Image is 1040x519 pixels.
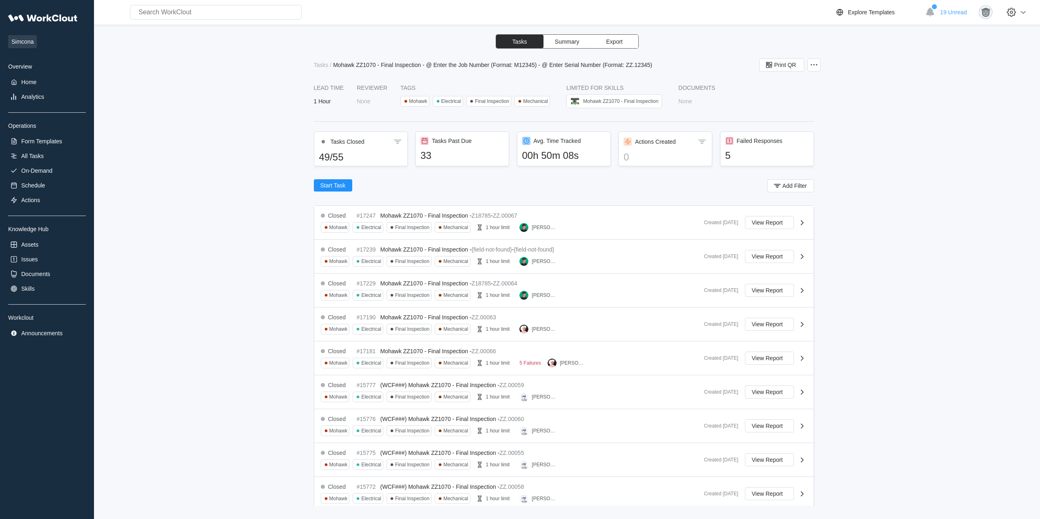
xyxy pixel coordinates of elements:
[21,197,40,203] div: Actions
[8,254,86,265] a: Issues
[472,348,496,354] mark: ZZ.00066
[329,394,348,400] div: Mohawk
[395,225,429,230] div: Final Inspection
[21,271,50,277] div: Documents
[496,35,543,48] button: Tasks
[314,179,352,192] button: Start Task
[357,416,377,422] div: #15776
[8,283,86,294] a: Skills
[395,258,429,264] div: Final Inspection
[698,321,738,327] div: Created [DATE]
[8,76,86,88] a: Home
[130,5,302,20] input: Search WorkClout
[8,194,86,206] a: Actions
[8,165,86,176] a: On-Demand
[8,180,86,191] a: Schedule
[361,326,381,332] div: Electrical
[328,450,346,456] div: Closed
[532,394,557,400] div: [PERSON_NAME]
[570,96,580,106] img: car.png
[380,382,500,388] span: (WCF###) Mohawk ZZ1070 - Final Inspection -
[532,428,557,434] div: [PERSON_NAME]
[432,138,472,144] div: Tasks Past Due
[21,182,45,189] div: Schedule
[745,284,794,297] button: View Report
[519,291,528,300] img: user.png
[333,62,652,68] div: Mohawk ZZ1070 - Final Inspection - @ Enter the Job Number (Format: M12345) - @ Enter Serial Numbe...
[519,392,528,401] img: clout-01.png
[8,150,86,162] a: All Tasks
[357,98,370,105] div: None
[759,58,804,71] button: Print QR
[752,457,783,463] span: View Report
[519,257,528,266] img: user.png
[380,212,472,219] span: Mohawk ZZ1070 - Final Inspection -
[698,491,738,497] div: Created [DATE]
[486,496,510,501] div: 1 hour limit
[752,355,783,361] span: View Report
[698,423,738,429] div: Created [DATE]
[745,216,794,229] button: View Report
[329,496,348,501] div: Mohawk
[314,240,814,274] a: Closed#17239Mohawk ZZ1070 - Final Inspection -{field-not-found}-{field-not-found}MohawkElectrical...
[328,246,346,253] div: Closed
[745,352,794,365] button: View Report
[8,268,86,280] a: Documents
[8,91,86,102] a: Analytics
[8,226,86,232] div: Knowledge Hub
[314,375,814,409] a: Closed#15777(WCF###) Mohawk ZZ1070 - Final Inspection -ZZ.00059MohawkElectricalFinal InspectionMe...
[472,280,491,287] mark: Z18785
[314,206,814,240] a: Closed#17247Mohawk ZZ1070 - Final Inspection -Z18785-ZZ.00067MohawkElectricalFinal InspectionMech...
[698,457,738,463] div: Created [DATE]
[328,483,346,490] div: Closed
[331,138,365,145] div: Tasks Closed
[635,138,676,145] div: Actions Created
[745,453,794,466] button: View Report
[486,225,510,230] div: 1 hour limit
[475,98,509,104] div: Final Inspection
[519,460,528,469] img: clout-01.png
[320,183,346,188] span: Start Task
[329,225,348,230] div: Mohawk
[395,428,429,434] div: Final Inspection
[486,360,510,366] div: 1 hour limit
[357,314,377,321] div: #17190
[329,326,348,332] div: Mohawk
[745,385,794,399] button: View Report
[698,287,738,293] div: Created [DATE]
[555,39,579,45] span: Summary
[380,483,500,490] span: (WCF###) Mohawk ZZ1070 - Final Inspection -
[486,394,510,400] div: 1 hour limit
[678,98,692,105] div: None
[512,39,527,45] span: Tasks
[472,314,496,321] mark: ZZ.00063
[21,256,38,263] div: Issues
[512,246,514,253] span: -
[745,487,794,500] button: View Report
[486,462,510,468] div: 1 hour limit
[443,428,468,434] div: Mechanical
[486,428,510,434] div: 1 hour limit
[940,9,967,16] span: 19 Unread
[486,258,510,264] div: 1 hour limit
[329,360,348,366] div: Mohawk
[329,258,348,264] div: Mohawk
[400,85,553,91] div: Tags
[314,85,344,91] div: LEAD TIME
[329,428,348,434] div: Mohawk
[357,483,377,490] div: #15772
[752,423,783,429] span: View Report
[752,321,783,327] span: View Report
[514,246,554,253] mark: {field-not-found}
[8,35,37,48] span: Simcona
[21,94,44,100] div: Analytics
[314,477,814,511] a: Closed#15772(WCF###) Mohawk ZZ1070 - Final Inspection -ZZ.00058MohawkElectricalFinal InspectionMe...
[783,183,807,189] span: Add Filter
[532,496,557,501] div: [PERSON_NAME]
[443,326,468,332] div: Mechanical
[380,450,500,456] span: (WCF###) Mohawk ZZ1070 - Final Inspection -
[328,416,346,422] div: Closed
[534,138,581,144] div: Avg. Time Tracked
[314,443,814,477] a: Closed#15775(WCF###) Mohawk ZZ1070 - Final Inspection -ZZ.00055MohawkElectricalFinal InspectionMe...
[752,220,783,225] span: View Report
